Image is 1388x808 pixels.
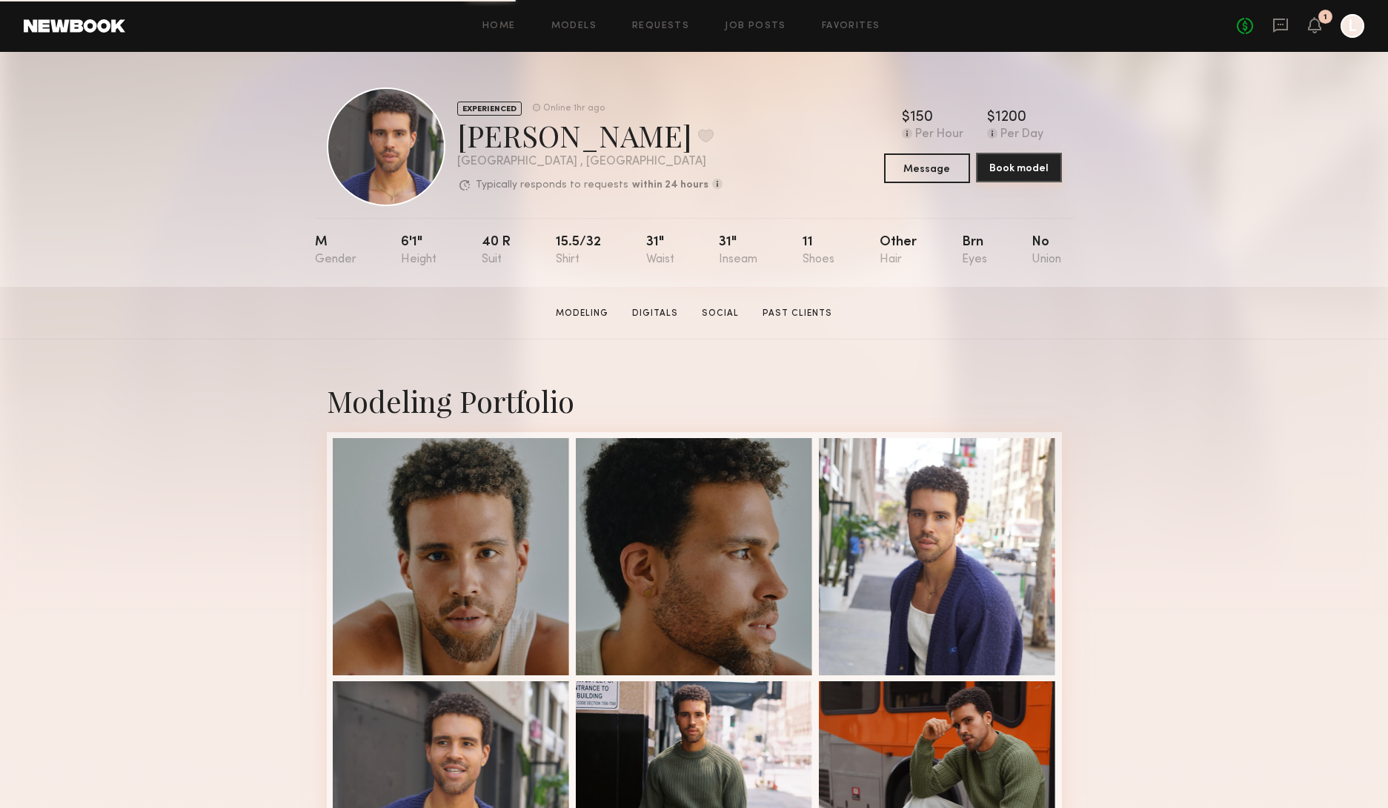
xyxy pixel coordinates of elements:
[457,116,723,155] div: [PERSON_NAME]
[757,307,838,320] a: Past Clients
[476,180,628,191] p: Typically responds to requests
[551,21,597,31] a: Models
[1341,14,1364,38] a: L
[401,236,436,266] div: 6'1"
[632,21,689,31] a: Requests
[915,128,963,142] div: Per Hour
[962,236,987,266] div: Brn
[803,236,834,266] div: 11
[315,236,356,266] div: M
[543,104,605,113] div: Online 1hr ago
[482,21,516,31] a: Home
[880,236,917,266] div: Other
[976,153,1062,182] button: Book model
[482,236,511,266] div: 40 r
[725,21,786,31] a: Job Posts
[457,102,522,116] div: EXPERIENCED
[646,236,674,266] div: 31"
[884,153,970,183] button: Message
[976,153,1062,183] a: Book model
[626,307,684,320] a: Digitals
[327,381,1062,420] div: Modeling Portfolio
[696,307,745,320] a: Social
[550,307,614,320] a: Modeling
[1324,13,1327,21] div: 1
[632,180,708,191] b: within 24 hours
[556,236,601,266] div: 15.5/32
[719,236,757,266] div: 31"
[822,21,880,31] a: Favorites
[902,110,910,125] div: $
[995,110,1026,125] div: 1200
[457,156,723,168] div: [GEOGRAPHIC_DATA] , [GEOGRAPHIC_DATA]
[910,110,933,125] div: 150
[1000,128,1043,142] div: Per Day
[1032,236,1061,266] div: No
[987,110,995,125] div: $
